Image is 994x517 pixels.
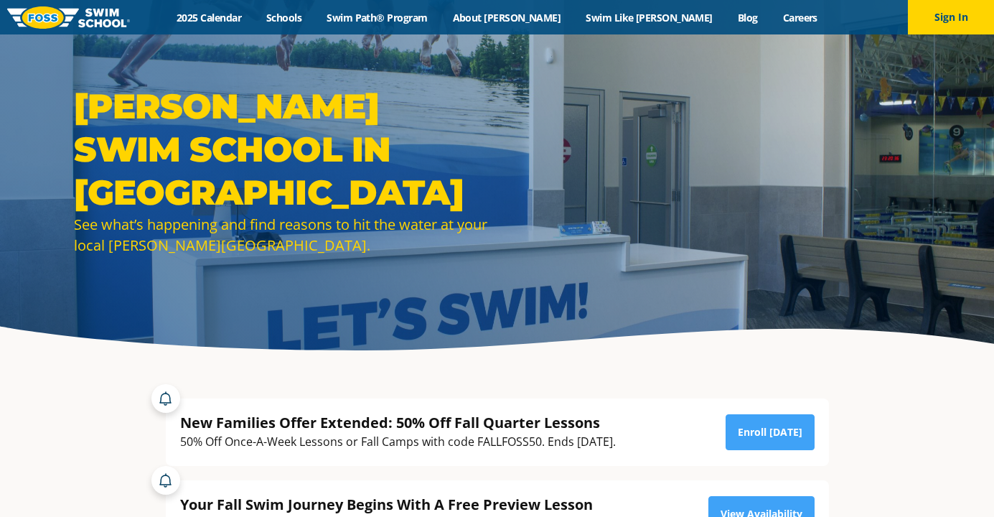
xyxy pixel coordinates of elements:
[254,11,314,24] a: Schools
[314,11,440,24] a: Swim Path® Program
[725,11,770,24] a: Blog
[74,214,490,256] div: See what’s happening and find reasons to hit the water at your local [PERSON_NAME][GEOGRAPHIC_DATA].
[164,11,254,24] a: 2025 Calendar
[573,11,726,24] a: Swim Like [PERSON_NAME]
[180,495,662,514] div: Your Fall Swim Journey Begins With A Free Preview Lesson
[74,85,490,214] h1: [PERSON_NAME] Swim School in [GEOGRAPHIC_DATA]
[7,6,130,29] img: FOSS Swim School Logo
[180,432,616,452] div: 50% Off Once-A-Week Lessons or Fall Camps with code FALLFOSS50. Ends [DATE].
[726,414,815,450] a: Enroll [DATE]
[770,11,830,24] a: Careers
[180,413,616,432] div: New Families Offer Extended: 50% Off Fall Quarter Lessons
[440,11,573,24] a: About [PERSON_NAME]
